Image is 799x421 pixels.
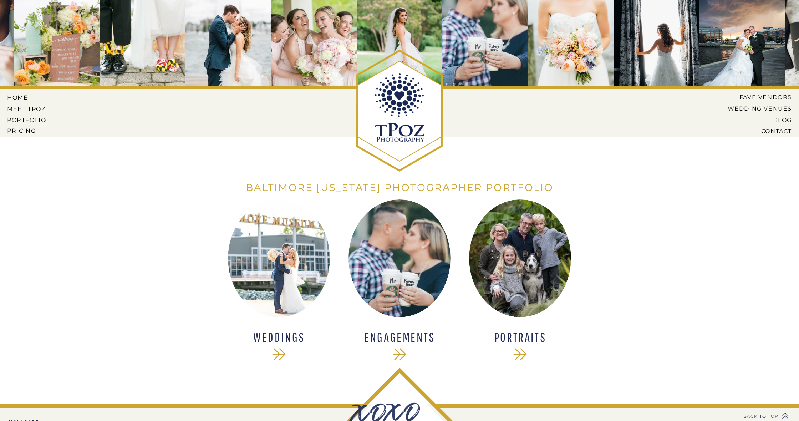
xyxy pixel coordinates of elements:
[7,94,39,101] a: HOME
[353,331,446,344] a: ENGAGEMENTS
[7,117,48,123] a: PORTFOLIO
[7,127,48,134] a: Pricing
[238,182,562,195] h1: Baltimore [US_STATE] Photographer Portfolio
[7,106,46,112] a: MEET tPoz
[233,331,326,344] a: WEDDINGS
[722,117,792,123] a: BLOG
[736,128,792,134] a: CONTACT
[717,105,792,112] a: Wedding Venues
[734,414,778,419] a: BACK TO TOP
[474,331,567,344] a: Portraits
[733,94,792,100] a: Fave Vendors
